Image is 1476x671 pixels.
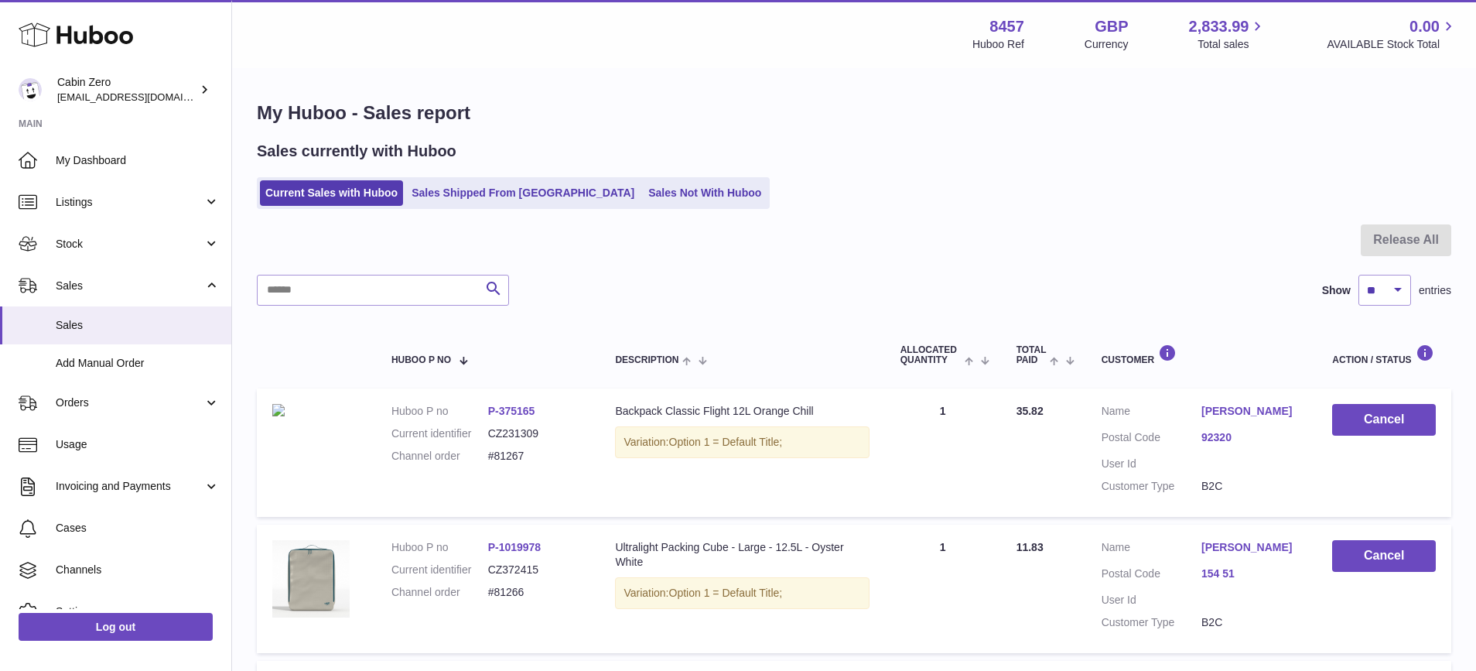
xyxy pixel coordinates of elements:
[1016,541,1044,553] span: 11.83
[1409,16,1440,37] span: 0.00
[1095,16,1128,37] strong: GBP
[1102,344,1302,365] div: Customer
[406,180,640,206] a: Sales Shipped From [GEOGRAPHIC_DATA]
[57,75,196,104] div: Cabin Zero
[900,345,962,365] span: ALLOCATED Quantity
[488,541,542,553] a: P-1019978
[56,521,220,536] span: Cases
[1201,615,1301,630] dd: B2C
[272,404,285,416] img: cabinzero-flight-orange-chill.jpg
[19,78,42,101] img: huboo@cabinzero.com
[615,577,869,609] div: Variation:
[1332,344,1436,365] div: Action / Status
[643,180,767,206] a: Sales Not With Huboo
[1332,404,1436,436] button: Cancel
[391,449,488,464] dt: Channel order
[1085,37,1129,52] div: Currency
[488,426,585,441] dd: CZ231309
[1198,37,1266,52] span: Total sales
[56,437,220,452] span: Usage
[972,37,1024,52] div: Huboo Ref
[56,237,203,252] span: Stock
[1102,615,1201,630] dt: Customer Type
[1201,404,1301,419] a: [PERSON_NAME]
[885,525,1001,653] td: 1
[669,587,783,599] span: Option 1 = Default Title;
[1189,16,1267,52] a: 2,833.99 Total sales
[1201,567,1301,581] a: 154 51
[56,356,220,371] span: Add Manual Order
[56,479,203,494] span: Invoicing and Payments
[391,355,451,365] span: Huboo P no
[885,389,1001,517] td: 1
[1322,283,1351,298] label: Show
[56,279,203,293] span: Sales
[1327,16,1457,52] a: 0.00 AVAILABLE Stock Total
[56,318,220,333] span: Sales
[56,395,203,410] span: Orders
[56,563,220,577] span: Channels
[1327,37,1457,52] span: AVAILABLE Stock Total
[391,426,488,441] dt: Current identifier
[615,404,869,419] div: Backpack Classic Flight 12L Orange Chill
[669,436,783,448] span: Option 1 = Default Title;
[1102,404,1201,423] dt: Name
[1102,479,1201,494] dt: Customer Type
[391,585,488,600] dt: Channel order
[1016,405,1044,417] span: 35.82
[1201,479,1301,494] dd: B2C
[57,91,227,103] span: [EMAIL_ADDRESS][DOMAIN_NAME]
[56,604,220,619] span: Settings
[19,613,213,641] a: Log out
[615,426,869,458] div: Variation:
[1201,430,1301,445] a: 92320
[1419,283,1451,298] span: entries
[1201,540,1301,555] a: [PERSON_NAME]
[257,101,1451,125] h1: My Huboo - Sales report
[56,153,220,168] span: My Dashboard
[391,540,488,555] dt: Huboo P no
[488,585,585,600] dd: #81266
[260,180,403,206] a: Current Sales with Huboo
[989,16,1024,37] strong: 8457
[257,141,456,162] h2: Sales currently with Huboo
[1102,593,1201,608] dt: User Id
[391,563,488,577] dt: Current identifier
[272,540,350,618] img: ULTRA-LIGHT-2024-L-WEB-OYSTER-WHITE-FRONT.jpg
[615,355,678,365] span: Description
[615,540,869,570] div: Ultralight Packing Cube - Large - 12.5L - Oyster White
[1102,430,1201,449] dt: Postal Code
[1102,540,1201,559] dt: Name
[1189,16,1249,37] span: 2,833.99
[488,563,585,577] dd: CZ372415
[1102,457,1201,471] dt: User Id
[488,449,585,464] dd: #81267
[1016,345,1047,365] span: Total paid
[391,404,488,419] dt: Huboo P no
[1332,540,1436,572] button: Cancel
[56,195,203,210] span: Listings
[1102,567,1201,585] dt: Postal Code
[488,405,535,417] a: P-375165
